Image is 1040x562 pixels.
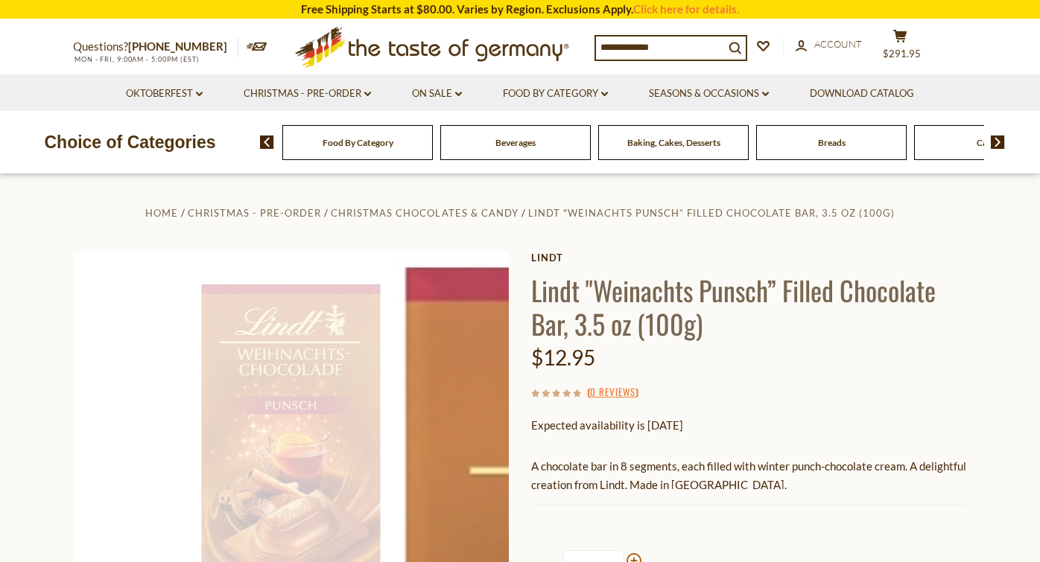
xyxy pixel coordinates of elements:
a: Christmas - PRE-ORDER [188,207,321,219]
a: Food By Category [323,137,393,148]
img: previous arrow [260,135,274,149]
span: ( ) [587,384,638,399]
a: Lindt "Weinachts Punsch” Filled Chocolate Bar, 3.5 oz (100g) [528,207,895,219]
span: $291.95 [883,48,921,60]
span: Account [814,38,862,50]
a: Candy [977,137,1002,148]
a: Home [145,207,178,219]
a: Baking, Cakes, Desserts [627,137,720,148]
span: $12.95 [531,345,595,370]
p: A chocolate bar in 8 segments, each filled with winter punch-chocolate cream. A delightful creati... [531,457,967,494]
a: Christmas - PRE-ORDER [244,86,371,102]
h1: Lindt "Weinachts Punsch” Filled Chocolate Bar, 3.5 oz (100g) [531,273,967,340]
button: $291.95 [878,29,922,66]
a: Click here for details. [633,2,739,16]
a: 0 Reviews [590,384,635,400]
a: [PHONE_NUMBER] [128,39,227,53]
a: Download Catalog [810,86,914,102]
a: On Sale [412,86,462,102]
a: Account [796,36,862,53]
a: Food By Category [503,86,608,102]
a: Oktoberfest [126,86,203,102]
p: Expected availability is [DATE] [531,416,967,435]
span: MON - FRI, 9:00AM - 5:00PM (EST) [73,55,200,63]
a: Lindt [531,252,967,264]
a: Breads [818,137,846,148]
a: Christmas Chocolates & Candy [331,207,518,219]
a: Seasons & Occasions [649,86,769,102]
a: Beverages [495,137,536,148]
img: next arrow [991,135,1005,149]
p: Questions? [73,37,238,57]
